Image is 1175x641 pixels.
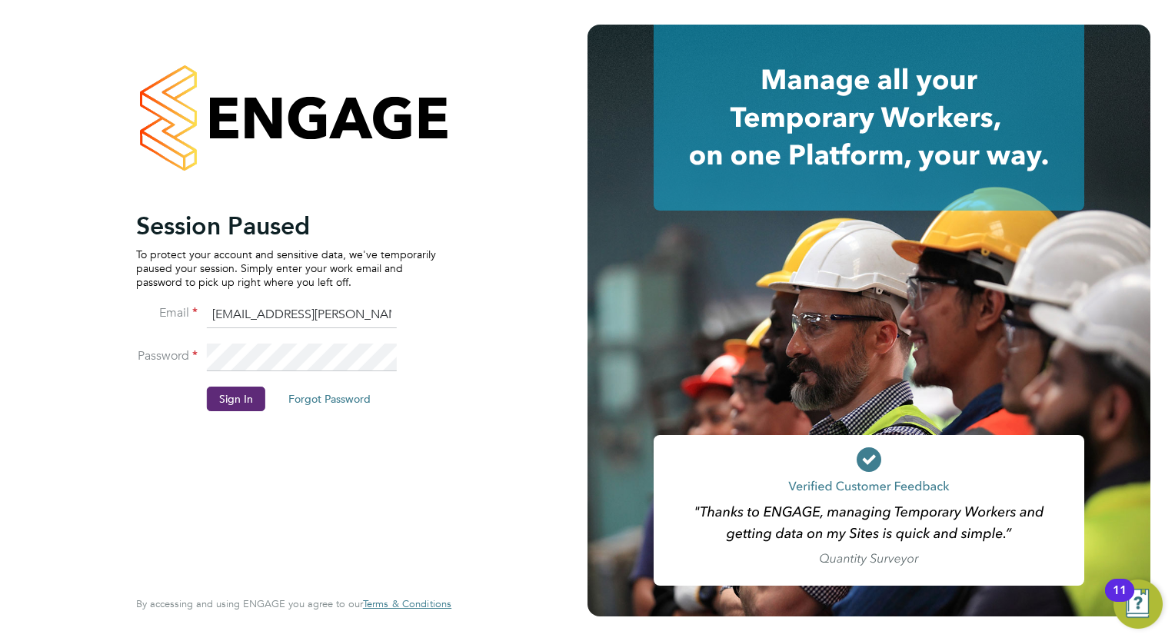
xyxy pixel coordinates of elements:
p: To protect your account and sensitive data, we've temporarily paused your session. Simply enter y... [136,247,436,290]
label: Email [136,305,198,321]
button: Open Resource Center, 11 new notifications [1113,580,1163,629]
span: By accessing and using ENGAGE you agree to our [136,597,451,610]
h2: Session Paused [136,211,436,241]
div: 11 [1113,590,1127,610]
input: Enter your work email... [207,301,397,329]
a: Terms & Conditions [363,598,451,610]
label: Password [136,348,198,364]
button: Sign In [207,387,265,411]
button: Forgot Password [276,387,383,411]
